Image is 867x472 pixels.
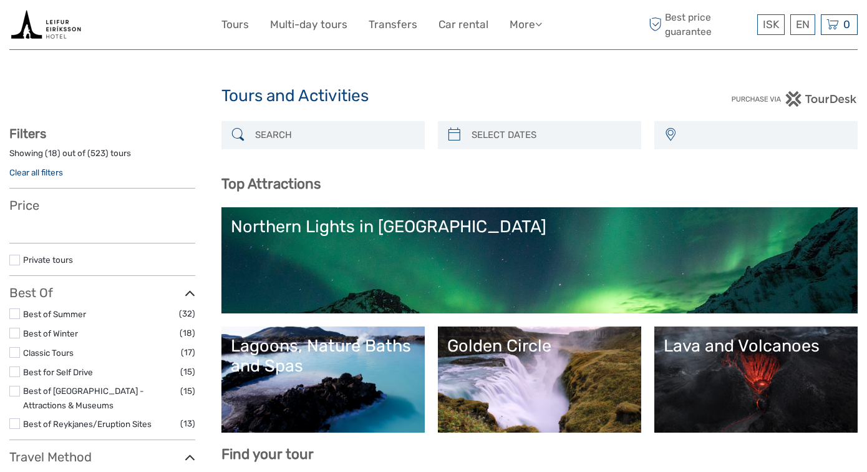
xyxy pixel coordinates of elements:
span: (32) [179,307,195,321]
div: EN [790,14,815,35]
h3: Price [9,198,195,213]
a: Classic Tours [23,348,74,358]
a: Private tours [23,255,73,265]
h3: Best Of [9,285,195,300]
input: SEARCH [250,124,419,146]
span: (18) [180,326,195,340]
a: Multi-day tours [270,16,347,34]
span: 0 [841,18,852,31]
span: ISK [763,18,779,31]
a: Golden Circle [447,336,632,423]
a: Best of Summer [23,309,86,319]
b: Top Attractions [221,175,321,192]
a: Tours [221,16,249,34]
a: Clear all filters [9,167,63,177]
img: PurchaseViaTourDesk.png [731,91,858,107]
div: Lagoons, Nature Baths and Spas [231,336,415,376]
a: Best of Winter [23,328,78,338]
b: Find your tour [221,446,314,463]
a: Best for Self Drive [23,367,93,377]
div: Lava and Volcanoes [664,336,848,356]
span: Best price guarantee [646,11,754,38]
div: Northern Lights in [GEOGRAPHIC_DATA] [231,217,848,237]
strong: Filters [9,126,46,141]
span: (17) [181,345,195,360]
span: (15) [180,365,195,379]
a: Best of Reykjanes/Eruption Sites [23,419,152,429]
div: Showing ( ) out of ( ) tours [9,147,195,167]
a: Best of [GEOGRAPHIC_DATA] - Attractions & Museums [23,386,144,410]
input: SELECT DATES [467,124,635,146]
span: (15) [180,384,195,398]
label: 18 [48,147,57,159]
h1: Tours and Activities [221,86,646,106]
a: Lava and Volcanoes [664,336,848,423]
a: More [510,16,542,34]
span: (13) [180,416,195,431]
h3: Travel Method [9,450,195,465]
a: Car rental [438,16,488,34]
img: Book tours and activities with live availability from the tour operators in Iceland that we have ... [9,9,82,40]
a: Northern Lights in [GEOGRAPHIC_DATA] [231,217,848,304]
a: Transfers [369,16,417,34]
div: Golden Circle [447,336,632,356]
a: Lagoons, Nature Baths and Spas [231,336,415,423]
label: 523 [90,147,105,159]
